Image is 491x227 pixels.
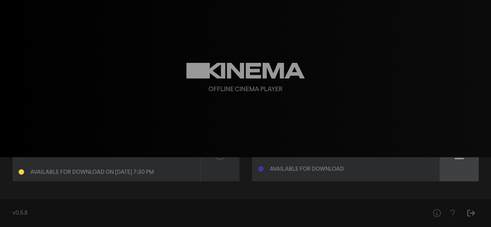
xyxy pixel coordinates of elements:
[30,170,154,175] div: Available for download on [DATE] 7:30 pm
[463,205,479,221] button: Sign Out
[208,85,283,94] div: Offline Cinema Player
[12,209,413,217] div: v0.5.8
[444,205,460,221] button: Help
[270,166,344,172] div: Available for download
[429,205,444,221] button: Help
